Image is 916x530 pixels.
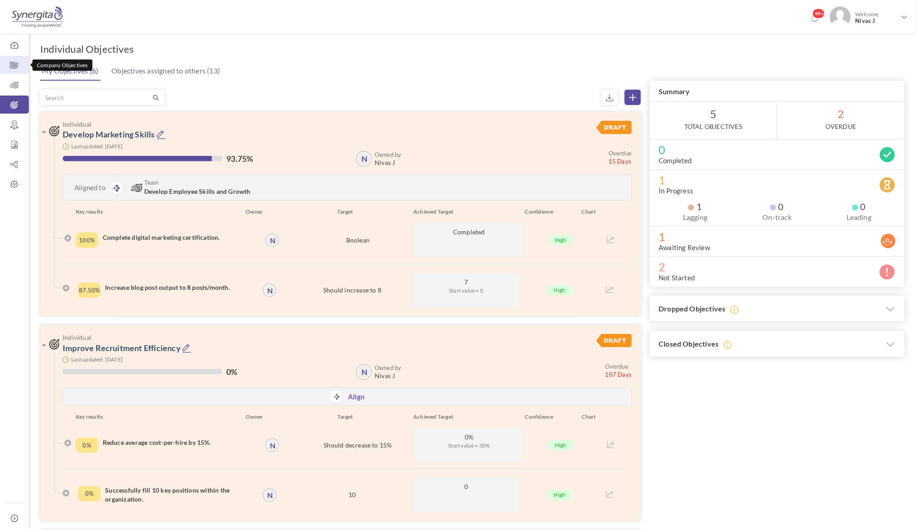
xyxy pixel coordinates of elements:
[266,234,278,246] a: N
[684,122,742,131] label: Total Objectives
[63,343,181,353] a: Improve Recruitment Efficiency
[823,213,896,222] label: Leading
[375,372,402,379] span: Nivas J
[282,412,400,421] div: Target
[264,489,275,501] a: N
[518,412,577,421] div: Confidence
[416,223,522,257] p: Completed
[357,152,371,166] a: N
[851,6,900,29] span: Welcome,
[375,151,402,158] b: Owned by
[650,331,905,357] h3: Closed Objectives
[375,159,402,166] span: Nivas J
[830,6,851,27] img: Photo
[825,122,856,131] label: OverDue
[605,362,632,379] small: 107 Days
[650,81,905,101] h3: Summary
[813,9,825,18] span: 99+
[602,90,618,105] small: Export
[63,334,555,341] span: Individual
[182,343,192,354] a: Edit Objective
[609,150,632,157] small: Overdue
[69,412,240,421] div: Key results
[76,233,98,248] div: Completed Percentage
[548,285,572,295] span: High
[549,440,573,450] span: High
[40,62,101,81] a: My Objectives (6)
[418,483,515,491] span: 0
[777,101,905,139] span: 2
[650,101,777,139] span: 5
[625,90,641,105] a: Create Objective
[302,428,414,462] div: Should decrease to 15%
[549,235,573,245] span: High
[105,486,262,504] h4: Successfully fill 10 key positions within the organization.
[302,223,414,257] div: Boolean
[63,121,555,128] span: Individual
[421,433,518,441] span: 0%
[659,232,896,241] span: 1
[297,273,408,307] div: Should increase to 8
[40,43,134,55] h1: Individual Objectives
[605,363,628,370] small: Overdue
[400,412,518,421] div: Achieved Target
[659,262,896,271] span: 2
[421,441,518,450] span: Start value = 30%
[240,207,282,216] div: Owner
[69,207,240,216] div: Key results
[10,6,64,28] img: Logo
[103,438,264,447] h4: Reduce average cost-per-hire by 15%.
[32,59,92,71] div: Company Objectives
[103,233,264,242] h4: Complete digital marketing certification.
[282,207,400,216] div: Target
[548,490,572,500] span: High
[596,334,632,347] img: DraftStatus.svg
[41,90,151,105] input: Search
[375,364,402,371] b: Owned by
[266,439,278,451] a: N
[659,243,710,252] label: Awaiting Review
[659,186,694,195] label: In Progress
[144,187,251,195] span: Develop Employee Skills and Growth
[400,207,518,216] div: Achieved Target
[807,12,822,26] a: Notifications
[109,62,222,80] a: Objectives assigned to others (13)
[650,296,905,322] h3: Dropped Objectives
[659,175,896,184] span: 1
[348,393,365,402] a: Align
[770,202,784,211] span: 0
[609,149,632,165] small: 15 Days
[78,283,101,298] div: Completed Percentage
[418,286,515,295] span: Start value = 0
[71,143,123,150] small: Last updated: [DATE]
[78,486,101,502] div: Completed Percentage
[357,365,371,379] a: N
[826,3,911,29] a: Photo Welcome,Nivas J
[659,273,695,282] label: Not Started
[264,284,275,296] a: N
[156,129,166,141] a: Edit Objective
[577,412,625,421] div: Chart
[418,278,515,286] span: 7
[63,175,117,200] div: Aligned to
[227,154,253,163] label: 93.75%
[856,18,898,24] span: Nivas J
[741,213,814,222] label: On-track
[297,478,408,512] div: 10
[240,412,282,421] div: Owner
[144,179,555,186] span: Team
[659,156,692,165] label: Completed
[688,202,702,211] span: 1
[659,145,896,154] span: 0
[227,367,238,376] label: 0%
[577,207,625,216] div: Chart
[852,202,866,211] span: 0
[596,121,632,134] img: DraftStatus.svg
[518,207,577,216] div: Confidence
[105,283,262,292] h4: Increase blog post output to 8 posts/month.
[63,129,155,139] a: Develop Marketing Skills
[71,356,123,363] small: Last updated: [DATE]
[659,213,732,222] label: Lagging
[76,438,98,453] div: Completed Percentage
